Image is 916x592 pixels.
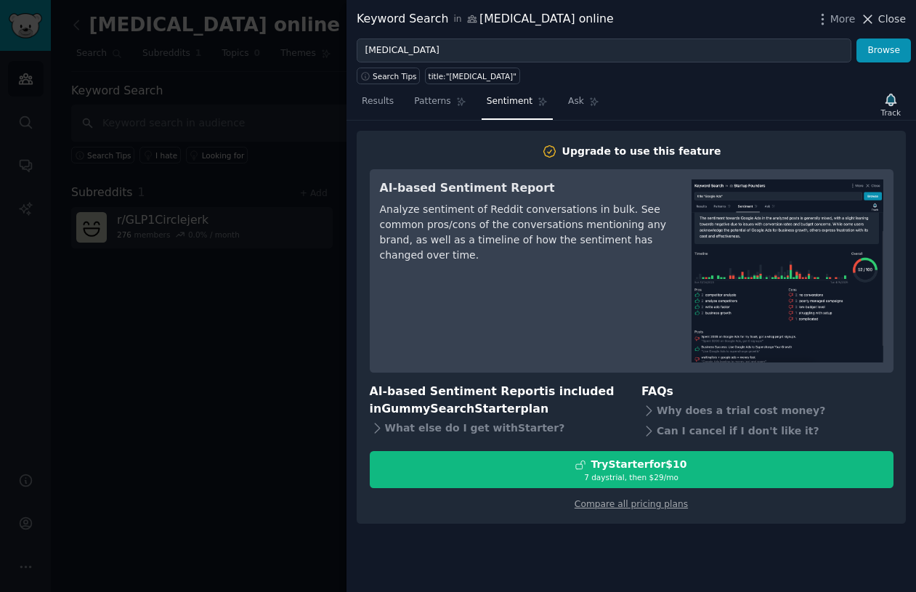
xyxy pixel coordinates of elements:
div: Can I cancel if I don't like it? [641,421,893,441]
span: Sentiment [487,95,532,108]
span: Results [362,95,394,108]
h3: AI-based Sentiment Report [380,179,671,198]
a: Sentiment [482,90,553,120]
div: Keyword Search [MEDICAL_DATA] online [357,10,614,28]
span: Close [878,12,906,27]
h3: AI-based Sentiment Report is included in plan [370,383,622,418]
div: 7 days trial, then $ 29 /mo [370,472,893,482]
a: Results [357,90,399,120]
input: Try a keyword related to your business [357,38,851,63]
button: TryStarterfor$107 daystrial, then $29/mo [370,451,893,488]
div: Try Starter for $10 [591,457,686,472]
button: More [815,12,856,27]
button: Track [876,89,906,120]
div: What else do I get with Starter ? [370,418,622,439]
button: Browse [856,38,911,63]
div: Why does a trial cost money? [641,400,893,421]
span: More [830,12,856,27]
span: Ask [568,95,584,108]
span: Search Tips [373,71,417,81]
a: Compare all pricing plans [575,499,688,509]
a: Patterns [409,90,471,120]
a: Ask [563,90,604,120]
div: Track [881,108,901,118]
span: GummySearch Starter [381,402,520,415]
h3: FAQs [641,383,893,401]
div: Upgrade to use this feature [562,144,721,159]
button: Close [860,12,906,27]
div: title:"[MEDICAL_DATA]" [429,71,516,81]
span: in [453,13,461,26]
div: Analyze sentiment of Reddit conversations in bulk. See common pros/cons of the conversations ment... [380,202,671,263]
img: AI-based Sentiment Report [692,179,883,362]
button: Search Tips [357,68,420,84]
span: Patterns [414,95,450,108]
a: title:"[MEDICAL_DATA]" [425,68,519,84]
